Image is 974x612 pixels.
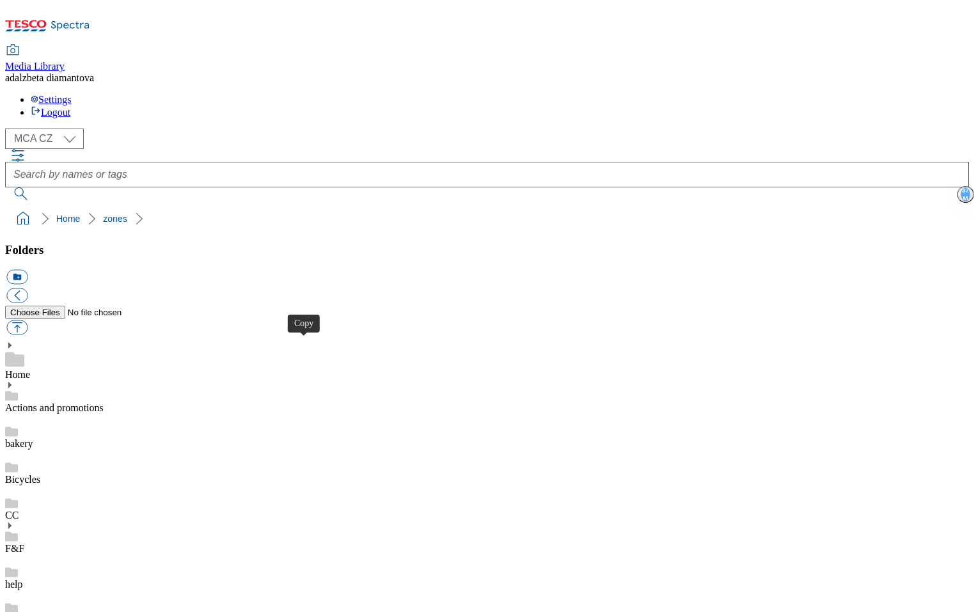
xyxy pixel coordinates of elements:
[31,94,72,105] a: Settings
[5,45,65,72] a: Media Library
[5,207,969,231] nav: breadcrumb
[31,107,70,118] a: Logout
[5,579,23,590] a: help
[5,402,104,413] a: Actions and promotions
[5,474,40,485] a: Bicycles
[5,162,969,187] input: Search by names or tags
[13,208,33,229] a: home
[103,214,127,224] a: zones
[5,438,33,449] a: bakery
[5,369,30,380] a: Home
[5,543,24,554] a: F&F
[5,61,65,72] span: Media Library
[5,243,969,257] h3: Folders
[5,72,15,83] span: ad
[5,510,19,521] a: CC
[15,72,94,83] span: alzbeta diamantova
[56,214,80,224] a: Home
